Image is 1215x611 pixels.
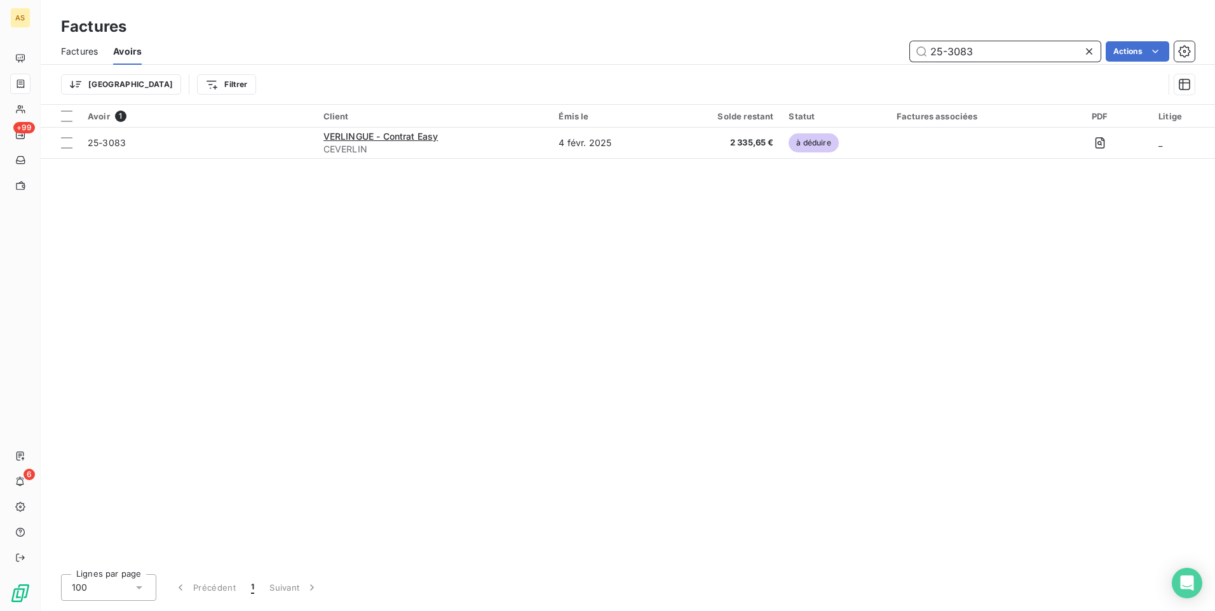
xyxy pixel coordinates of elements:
div: Open Intercom Messenger [1172,568,1202,598]
div: Émis le [559,111,656,121]
span: à déduire [789,133,838,152]
span: 25-3083 [88,137,126,148]
button: [GEOGRAPHIC_DATA] [61,74,181,95]
img: Logo LeanPay [10,583,31,603]
button: Actions [1106,41,1169,62]
div: PDF [1056,111,1143,121]
span: 100 [72,581,87,594]
input: Rechercher [910,41,1101,62]
span: VERLINGUE - Contrat Easy [323,131,438,142]
button: Suivant [262,574,326,601]
span: _ [1158,137,1162,148]
button: 1 [243,574,262,601]
span: 6 [24,469,35,480]
span: 2 335,65 € [671,137,773,149]
span: Factures [61,45,98,58]
button: Précédent [166,574,243,601]
div: Litige [1158,111,1207,121]
span: Avoirs [113,45,142,58]
div: Solde restant [671,111,773,121]
div: Client [323,111,544,121]
span: Avoir [88,111,110,121]
div: Statut [789,111,881,121]
span: 1 [115,111,126,122]
button: Filtrer [197,74,255,95]
span: 1 [251,581,254,594]
h3: Factures [61,15,126,38]
td: 4 févr. 2025 [551,128,663,158]
span: +99 [13,122,35,133]
span: CEVERLIN [323,143,544,156]
div: Factures associées [897,111,1041,121]
div: AS [10,8,31,28]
